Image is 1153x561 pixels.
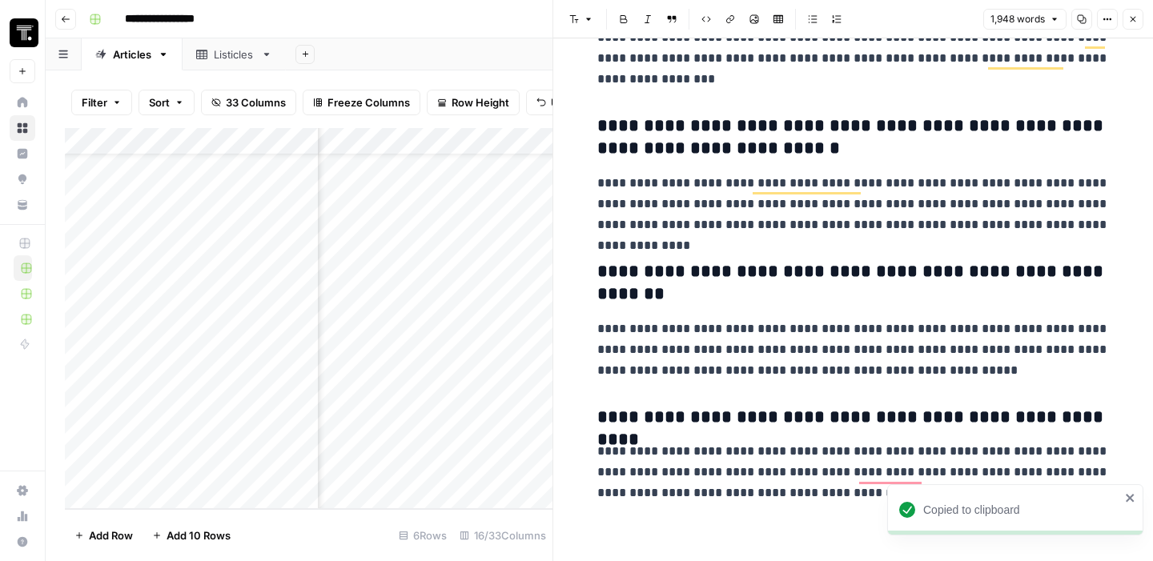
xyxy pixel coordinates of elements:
button: Row Height [427,90,520,115]
a: Articles [82,38,183,70]
span: Add 10 Rows [167,527,231,543]
span: Filter [82,94,107,110]
button: Help + Support [10,529,35,555]
a: Usage [10,503,35,529]
span: Row Height [452,94,509,110]
span: 33 Columns [226,94,286,110]
button: Sort [139,90,195,115]
a: Home [10,90,35,115]
span: 1,948 words [990,12,1045,26]
button: close [1125,491,1136,504]
button: 33 Columns [201,90,296,115]
span: Sort [149,94,170,110]
img: Thoughtspot Logo [10,18,38,47]
div: 6 Rows [392,523,453,548]
button: Freeze Columns [303,90,420,115]
a: Your Data [10,192,35,218]
a: Insights [10,141,35,166]
button: Undo [526,90,589,115]
a: Settings [10,478,35,503]
div: Copied to clipboard [923,502,1120,518]
button: Filter [71,90,132,115]
a: Listicles [183,38,286,70]
button: 1,948 words [983,9,1067,30]
a: Opportunities [10,166,35,192]
span: Add Row [89,527,133,543]
button: Add 10 Rows [143,523,240,548]
span: Freeze Columns [327,94,410,110]
button: Add Row [65,523,143,548]
a: Browse [10,115,35,141]
div: Listicles [214,46,255,62]
div: 16/33 Columns [453,523,552,548]
button: Workspace: Thoughtspot [10,13,35,53]
div: Articles [113,46,151,62]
